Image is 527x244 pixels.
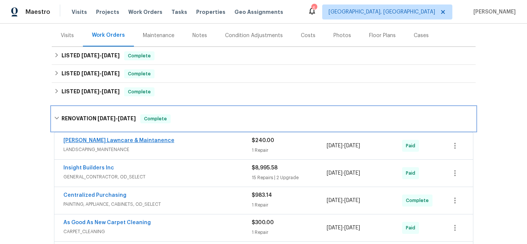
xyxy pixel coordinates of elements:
[26,8,50,16] span: Maestro
[171,9,187,15] span: Tasks
[252,193,272,198] span: $983.14
[98,116,136,121] span: -
[63,220,151,225] a: As Good As New Carpet Cleaning
[327,171,342,176] span: [DATE]
[414,32,429,39] div: Cases
[344,171,360,176] span: [DATE]
[470,8,516,16] span: [PERSON_NAME]
[406,197,432,204] span: Complete
[369,32,396,39] div: Floor Plans
[96,8,119,16] span: Projects
[327,198,342,203] span: [DATE]
[344,225,360,231] span: [DATE]
[63,138,174,143] a: [PERSON_NAME] Lawncare & Maintanence
[192,32,207,39] div: Notes
[125,70,154,78] span: Complete
[98,116,116,121] span: [DATE]
[141,115,170,123] span: Complete
[63,146,252,153] span: LANDSCAPING_MAINTENANCE
[63,228,252,235] span: CARPET_CLEANING
[125,52,154,60] span: Complete
[63,201,252,208] span: PAINTING, APPLIANCE, CABINETS, OD_SELECT
[128,8,162,16] span: Work Orders
[81,89,120,94] span: -
[61,32,74,39] div: Visits
[92,31,125,39] div: Work Orders
[63,173,252,181] span: GENERAL_CONTRACTOR, OD_SELECT
[52,47,476,65] div: LISTED [DATE]-[DATE]Complete
[327,225,342,231] span: [DATE]
[118,116,136,121] span: [DATE]
[143,32,174,39] div: Maintenance
[252,147,327,154] div: 1 Repair
[62,87,120,96] h6: LISTED
[327,169,360,177] span: -
[344,143,360,148] span: [DATE]
[252,174,327,181] div: 15 Repairs | 2 Upgrade
[81,71,120,76] span: -
[72,8,87,16] span: Visits
[327,142,360,150] span: -
[234,8,283,16] span: Geo Assignments
[311,4,317,12] div: 6
[252,229,327,236] div: 1 Repair
[252,138,274,143] span: $240.00
[327,143,342,148] span: [DATE]
[63,165,114,171] a: Insight Builders Inc
[406,142,418,150] span: Paid
[327,197,360,204] span: -
[102,53,120,58] span: [DATE]
[52,65,476,83] div: LISTED [DATE]-[DATE]Complete
[62,51,120,60] h6: LISTED
[52,83,476,101] div: LISTED [DATE]-[DATE]Complete
[63,193,126,198] a: Centralized Purchasing
[301,32,315,39] div: Costs
[52,107,476,131] div: RENOVATION [DATE]-[DATE]Complete
[62,114,136,123] h6: RENOVATION
[81,53,99,58] span: [DATE]
[406,224,418,232] span: Paid
[102,71,120,76] span: [DATE]
[62,69,120,78] h6: LISTED
[333,32,351,39] div: Photos
[406,169,418,177] span: Paid
[81,53,120,58] span: -
[329,8,435,16] span: [GEOGRAPHIC_DATA], [GEOGRAPHIC_DATA]
[225,32,283,39] div: Condition Adjustments
[81,71,99,76] span: [DATE]
[102,89,120,94] span: [DATE]
[327,224,360,232] span: -
[252,165,278,171] span: $8,995.58
[252,220,274,225] span: $300.00
[125,88,154,96] span: Complete
[196,8,225,16] span: Properties
[252,201,327,209] div: 1 Repair
[344,198,360,203] span: [DATE]
[81,89,99,94] span: [DATE]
